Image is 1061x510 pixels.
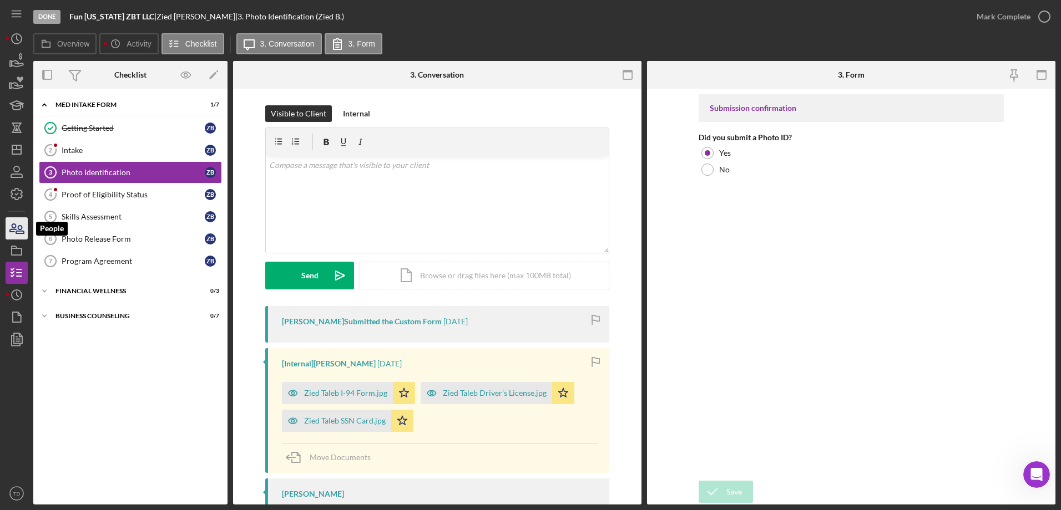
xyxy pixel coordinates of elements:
[23,249,186,261] div: Update Permissions Settings
[62,212,205,221] div: Skills Assessment
[49,213,52,220] tspan: 5
[156,12,238,21] div: Zied [PERSON_NAME] |
[153,18,175,40] img: Profile image for Allison
[699,481,753,503] button: Save
[49,147,52,154] tspan: 2
[33,33,97,54] button: Overview
[726,481,742,503] div: Save
[148,346,222,390] button: Help
[282,410,413,432] button: Zied Taleb SSN Card.jpg
[23,175,45,197] img: Profile image for Christina
[16,285,206,306] div: Archive a Project
[6,482,28,504] button: TD
[49,176,816,185] span: I am so sorry. It looks like I had a filter on and this is why I couldn't find [PERSON_NAME]. If ...
[343,105,370,122] div: Internal
[62,146,205,155] div: Intake
[39,250,222,272] a: 7Program AgreementZB
[699,133,1004,142] div: Did you submit a Photo ID?
[282,317,442,326] div: [PERSON_NAME] Submitted the Custom Form
[57,39,89,48] label: Overview
[92,374,130,381] span: Messages
[205,123,216,134] div: Z B
[55,313,191,319] div: Business Counseling
[99,33,158,54] button: Activity
[421,382,574,404] button: Zied Taleb Driver's License.jpg
[16,306,206,327] div: How to Create a Test Project
[265,105,332,122] button: Visible to Client
[16,218,206,240] button: Search for help
[282,489,344,498] div: [PERSON_NAME]
[39,161,222,183] a: 3Photo IdentificationZB
[199,288,219,294] div: 0 / 3
[199,101,219,108] div: 1 / 7
[271,105,326,122] div: Visible to Client
[260,39,315,48] label: 3. Conversation
[205,189,216,200] div: Z B
[410,70,464,79] div: 3. Conversation
[205,233,216,244] div: Z B
[127,39,151,48] label: Activity
[337,105,376,122] button: Internal
[69,12,154,21] b: Fun [US_STATE] ZBT LLC
[176,374,194,381] span: Help
[49,169,52,176] tspan: 3
[12,166,210,207] div: Profile image for ChristinaI am so sorry. It looks like I had a filter on and this is why I could...
[185,39,217,48] label: Checklist
[236,33,322,54] button: 3. Conversation
[62,124,205,132] div: Getting Started
[22,79,200,116] p: Hi [PERSON_NAME] 👋
[74,346,148,390] button: Messages
[33,10,60,24] div: Done
[49,186,114,198] div: [PERSON_NAME]
[16,244,206,265] div: Update Permissions Settings
[13,491,21,497] text: TD
[205,167,216,178] div: Z B
[62,168,205,177] div: Photo Identification
[49,236,52,242] tspan: 6
[22,21,40,39] img: logo
[304,416,386,425] div: Zied Taleb SSN Card.jpg
[23,159,199,170] div: Recent message
[39,228,222,250] a: 6Photo Release FormZB
[310,452,371,462] span: Move Documents
[62,257,205,266] div: Program Agreement
[443,389,547,397] div: Zied Taleb Driver's License.jpg
[39,206,222,228] a: 5Skills AssessmentZB
[23,223,90,235] span: Search for help
[304,389,387,397] div: Zied Taleb I-94 Form.jpg
[710,104,993,113] div: Submission confirmation
[205,145,216,156] div: Z B
[23,310,186,322] div: How to Create a Test Project
[205,256,216,267] div: Z B
[161,33,224,54] button: Checklist
[282,359,376,368] div: [Internal] [PERSON_NAME]
[966,6,1055,28] button: Mark Complete
[199,313,219,319] div: 0 / 7
[24,374,49,381] span: Home
[838,70,865,79] div: 3. Form
[62,190,205,199] div: Proof of Eligibility Status
[325,33,382,54] button: 3. Form
[16,265,206,285] div: Pipeline and Forecast View
[55,101,191,108] div: MED Intake Form
[39,117,222,139] a: Getting StartedZB
[62,234,205,243] div: Photo Release Form
[23,269,186,281] div: Pipeline and Forecast View
[282,382,415,404] button: Zied Taleb I-94 Form.jpg
[22,116,200,135] p: How can we help?
[55,288,191,294] div: Financial Wellness
[238,12,344,21] div: 3. Photo Identification (Zied B.)
[301,262,319,289] div: Send
[23,290,186,302] div: Archive a Project
[1023,461,1050,488] iframe: Intercom live chat
[719,165,730,174] label: No
[114,70,146,79] div: Checklist
[69,12,156,21] div: |
[49,191,53,198] tspan: 4
[205,211,216,222] div: Z B
[282,443,382,471] button: Move Documents
[265,262,354,289] button: Send
[443,317,468,326] time: 2023-06-17 16:58
[377,359,402,368] time: 2023-06-17 16:57
[977,6,1030,28] div: Mark Complete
